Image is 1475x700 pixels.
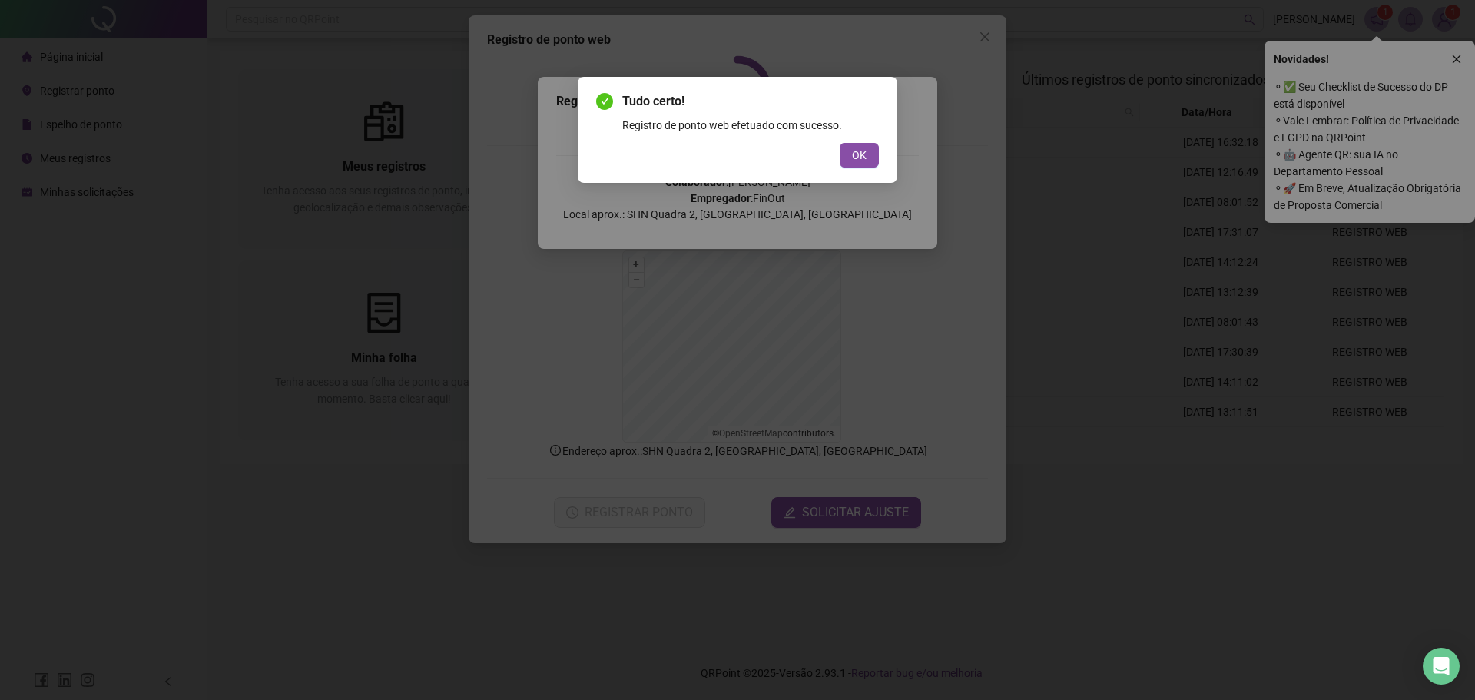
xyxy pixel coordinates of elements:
div: Open Intercom Messenger [1423,648,1460,685]
span: Tudo certo! [622,92,879,111]
div: Registro de ponto web efetuado com sucesso. [622,117,879,134]
span: OK [852,147,867,164]
button: OK [840,143,879,168]
span: check-circle [596,93,613,110]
